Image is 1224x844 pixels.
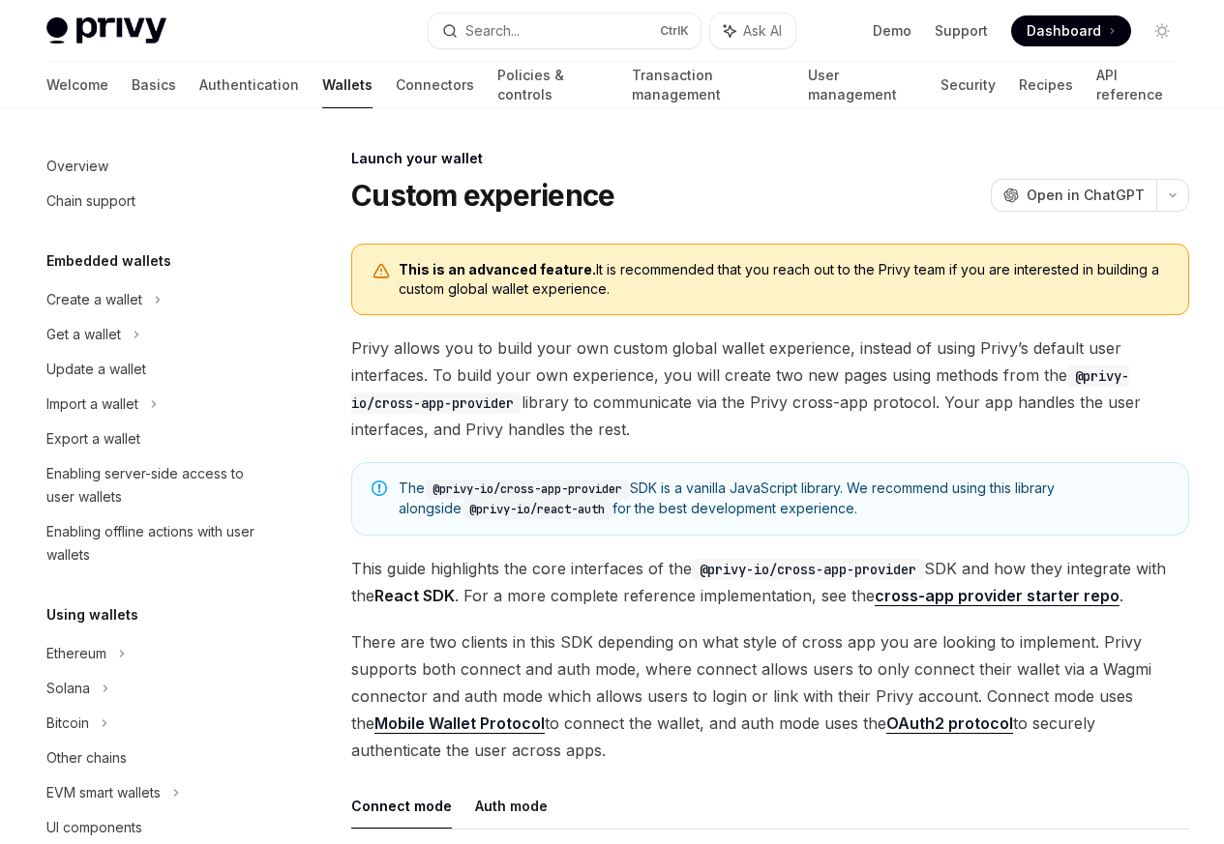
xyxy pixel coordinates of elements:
[372,480,387,496] svg: Note
[46,189,135,213] div: Chain support
[46,781,161,804] div: EVM smart wallets
[399,260,1169,299] span: It is recommended that you reach out to the Privy team if you are interested in building a custom...
[46,746,127,770] div: Other chains
[692,559,924,580] code: @privy-io/cross-app-provider
[31,514,279,572] a: Enabling offline actions with user wallets
[46,712,89,735] div: Bitcoin
[46,249,171,273] h5: Embedded wallets
[475,783,548,829] button: Auth mode
[31,456,279,514] a: Enabling server-side access to user wallets
[31,184,279,218] a: Chain support
[632,62,786,108] a: Transaction management
[351,783,452,829] button: Connect mode
[46,642,106,665] div: Ethereum
[46,288,142,311] div: Create a wallet
[660,23,689,39] span: Ctrl K
[875,586,1120,605] strong: cross-app provider starter repo
[46,427,140,451] div: Export a wallet
[351,335,1189,443] span: Privy allows you to build your own custom global wallet experience, instead of using Privy’s defa...
[1019,62,1073,108] a: Recipes
[46,393,138,416] div: Import a wallet
[710,14,795,48] button: Ask AI
[374,586,455,605] strong: React SDK
[399,261,596,277] b: This is an advanced feature.
[46,603,138,626] h5: Using wallets
[46,816,142,839] div: UI components
[875,586,1120,606] a: cross-app provider starter repo
[132,62,176,108] a: Basics
[743,21,782,41] span: Ask AI
[497,62,609,108] a: Policies & controls
[46,323,121,346] div: Get a wallet
[46,677,90,700] div: Solana
[372,262,391,281] svg: Warning
[1027,186,1145,205] span: Open in ChatGPT
[46,462,267,509] div: Enabling server-side access to user wallets
[46,358,146,381] div: Update a wallet
[31,422,279,456] a: Export a wallet
[46,17,166,44] img: light logo
[808,62,917,108] a: User management
[425,480,630,499] code: @privy-io/cross-app-provider
[31,741,279,775] a: Other chains
[886,713,1013,734] a: OAuth2 protocol
[351,628,1189,764] span: There are two clients in this SDK depending on what style of cross app you are looking to impleme...
[46,62,108,108] a: Welcome
[396,62,474,108] a: Connectors
[940,62,996,108] a: Security
[935,21,988,41] a: Support
[351,555,1189,609] span: This guide highlights the core interfaces of the SDK and how they integrate with the . For a more...
[991,179,1156,212] button: Open in ChatGPT
[31,149,279,184] a: Overview
[873,21,911,41] a: Demo
[199,62,299,108] a: Authentication
[1027,21,1101,41] span: Dashboard
[31,352,279,387] a: Update a wallet
[1096,62,1178,108] a: API reference
[46,520,267,567] div: Enabling offline actions with user wallets
[1011,15,1131,46] a: Dashboard
[465,19,520,43] div: Search...
[399,479,1169,519] span: The SDK is a vanilla JavaScript library. We recommend using this library alongside for the best d...
[1147,15,1178,46] button: Toggle dark mode
[46,155,108,178] div: Overview
[351,149,1189,168] div: Launch your wallet
[351,178,614,213] h1: Custom experience
[374,713,545,734] a: Mobile Wallet Protocol
[322,62,373,108] a: Wallets
[462,500,612,519] code: @privy-io/react-auth
[429,14,701,48] button: Search...CtrlK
